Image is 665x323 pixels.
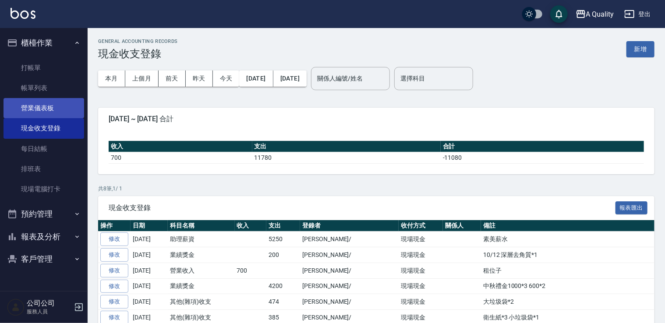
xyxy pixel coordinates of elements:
th: 支出 [266,220,300,232]
img: Person [7,298,25,316]
a: 修改 [100,264,128,277]
a: 每日結帳 [4,139,84,159]
a: 現金收支登錄 [4,118,84,138]
td: 現場現金 [399,263,443,278]
td: [PERSON_NAME]/ [300,232,399,247]
td: 200 [266,247,300,263]
td: [DATE] [131,278,168,294]
button: save [550,5,568,23]
td: [PERSON_NAME]/ [300,278,399,294]
button: [DATE] [239,70,273,87]
td: 4200 [266,278,300,294]
td: 現場現金 [399,294,443,310]
td: 474 [266,294,300,310]
button: 報表匯出 [615,201,648,215]
td: [DATE] [131,247,168,263]
th: 科目名稱 [168,220,235,232]
th: 日期 [131,220,168,232]
td: 現場現金 [399,232,443,247]
button: 上個月 [125,70,159,87]
td: [DATE] [131,232,168,247]
td: 5250 [266,232,300,247]
div: A Quality [586,9,614,20]
img: Logo [11,8,35,19]
a: 修改 [100,280,128,293]
td: [PERSON_NAME]/ [300,247,399,263]
td: 業績獎金 [168,278,235,294]
td: [DATE] [131,294,168,310]
td: 業績獎金 [168,247,235,263]
a: 營業儀表板 [4,98,84,118]
span: [DATE] ~ [DATE] 合計 [109,115,644,123]
th: 收入 [109,141,252,152]
button: 本月 [98,70,125,87]
button: 客戶管理 [4,248,84,270]
span: 現金收支登錄 [109,204,615,212]
th: 支出 [252,141,441,152]
button: 報表及分析 [4,225,84,248]
th: 收入 [235,220,267,232]
button: 預約管理 [4,203,84,225]
a: 新增 [626,45,654,53]
button: 新增 [626,41,654,57]
td: 700 [235,263,267,278]
button: A Quality [572,5,618,23]
a: 排班表 [4,159,84,179]
td: 助理薪資 [168,232,235,247]
th: 操作 [98,220,131,232]
button: 昨天 [186,70,213,87]
p: 服務人員 [27,308,71,316]
button: 今天 [213,70,240,87]
td: 其他(雜項)收支 [168,294,235,310]
a: 修改 [100,295,128,309]
td: 營業收入 [168,263,235,278]
td: [PERSON_NAME]/ [300,294,399,310]
h2: GENERAL ACCOUNTING RECORDS [98,39,178,44]
th: 合計 [441,141,644,152]
button: 櫃檯作業 [4,32,84,54]
a: 報表匯出 [615,203,648,211]
p: 共 8 筆, 1 / 1 [98,185,654,193]
td: -11080 [441,152,644,163]
a: 打帳單 [4,58,84,78]
td: 11780 [252,152,441,163]
button: [DATE] [273,70,307,87]
button: 登出 [621,6,654,22]
button: 前天 [159,70,186,87]
a: 修改 [100,232,128,246]
a: 現場電腦打卡 [4,179,84,199]
td: [DATE] [131,263,168,278]
h5: 公司公司 [27,299,71,308]
td: 700 [109,152,252,163]
th: 收付方式 [399,220,443,232]
td: 現場現金 [399,278,443,294]
td: 現場現金 [399,247,443,263]
td: [PERSON_NAME]/ [300,263,399,278]
th: 關係人 [443,220,481,232]
th: 登錄者 [300,220,399,232]
a: 帳單列表 [4,78,84,98]
a: 修改 [100,248,128,262]
h3: 現金收支登錄 [98,48,178,60]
